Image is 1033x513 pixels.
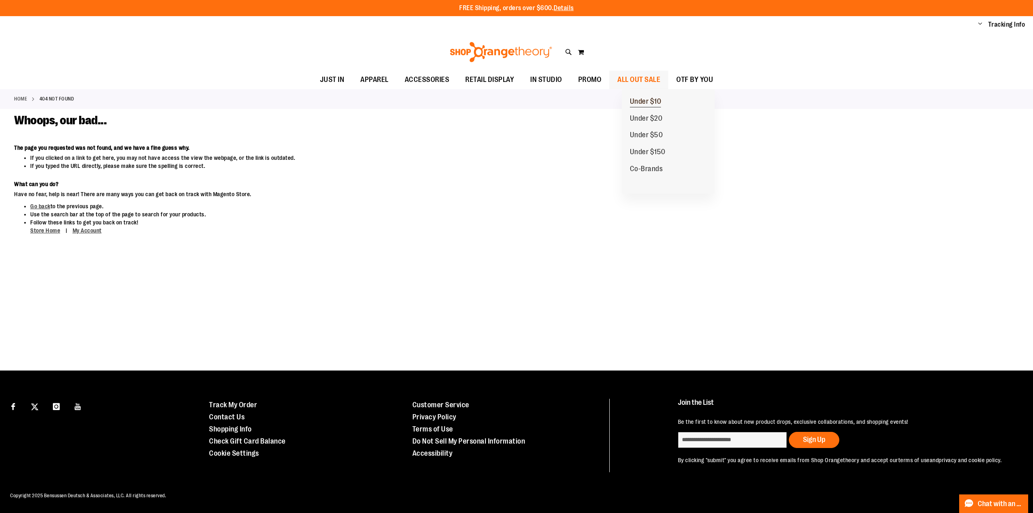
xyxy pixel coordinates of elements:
button: Account menu [978,21,982,29]
a: Track My Order [209,401,257,409]
a: Home [14,95,27,103]
span: PROMO [578,71,602,89]
dt: The page you requested was not found, and we have a fine guess why. [14,144,809,152]
a: privacy and cookie policy. [939,457,1002,463]
button: Sign Up [789,432,839,448]
dd: Have no fear, help is near! There are many ways you can get back on track with Magento Store. [14,190,809,198]
span: Under $10 [630,97,661,107]
a: Customer Service [412,401,469,409]
a: Store Home [30,227,60,234]
span: | [62,224,71,238]
img: Twitter [31,403,38,410]
span: RETAIL DISPLAY [465,71,514,89]
p: By clicking "submit" you agree to receive emails from Shop Orangetheory and accept our and [678,456,1010,464]
span: ALL OUT SALE [617,71,660,89]
span: JUST IN [320,71,345,89]
a: Cookie Settings [209,449,259,457]
span: OTF BY YOU [676,71,713,89]
input: enter email [678,432,787,448]
img: Shop Orangetheory [449,42,553,62]
li: to the previous page. [30,202,809,210]
span: Copyright 2025 Bensussen Deutsch & Associates, LLC. All rights reserved. [10,493,166,498]
p: FREE Shipping, orders over $600. [459,4,574,13]
a: Details [554,4,574,12]
a: Contact Us [209,413,245,421]
a: Check Gift Card Balance [209,437,286,445]
span: Under $150 [630,148,665,158]
span: Whoops, our bad... [14,113,107,127]
button: Chat with an Expert [959,494,1029,513]
span: Under $20 [630,114,663,124]
a: terms of use [898,457,930,463]
li: If you typed the URL directly, please make sure the spelling is correct. [30,162,809,170]
span: Under $50 [630,131,663,141]
strong: 404 Not Found [40,95,74,103]
a: Visit our Facebook page [6,399,20,413]
a: Visit our Instagram page [49,399,63,413]
a: Do Not Sell My Personal Information [412,437,525,445]
li: Use the search bar at the top of the page to search for your products. [30,210,809,218]
a: Accessibility [412,449,453,457]
dt: What can you do? [14,180,809,188]
a: Visit our X page [28,399,42,413]
a: Go back [30,203,50,209]
li: Follow these links to get you back on track! [30,218,809,235]
a: Tracking Info [988,20,1025,29]
a: Terms of Use [412,425,453,433]
li: If you clicked on a link to get here, you may not have access the view the webpage, or the link i... [30,154,809,162]
span: IN STUDIO [530,71,562,89]
span: Sign Up [803,436,825,444]
a: Shopping Info [209,425,252,433]
span: Chat with an Expert [978,500,1023,508]
a: My Account [73,227,102,234]
h4: Join the List [678,399,1010,414]
a: Visit our Youtube page [71,399,85,413]
a: Privacy Policy [412,413,456,421]
span: Co-Brands [630,165,663,175]
span: APPAREL [360,71,389,89]
span: ACCESSORIES [405,71,450,89]
p: Be the first to know about new product drops, exclusive collaborations, and shopping events! [678,418,1010,426]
